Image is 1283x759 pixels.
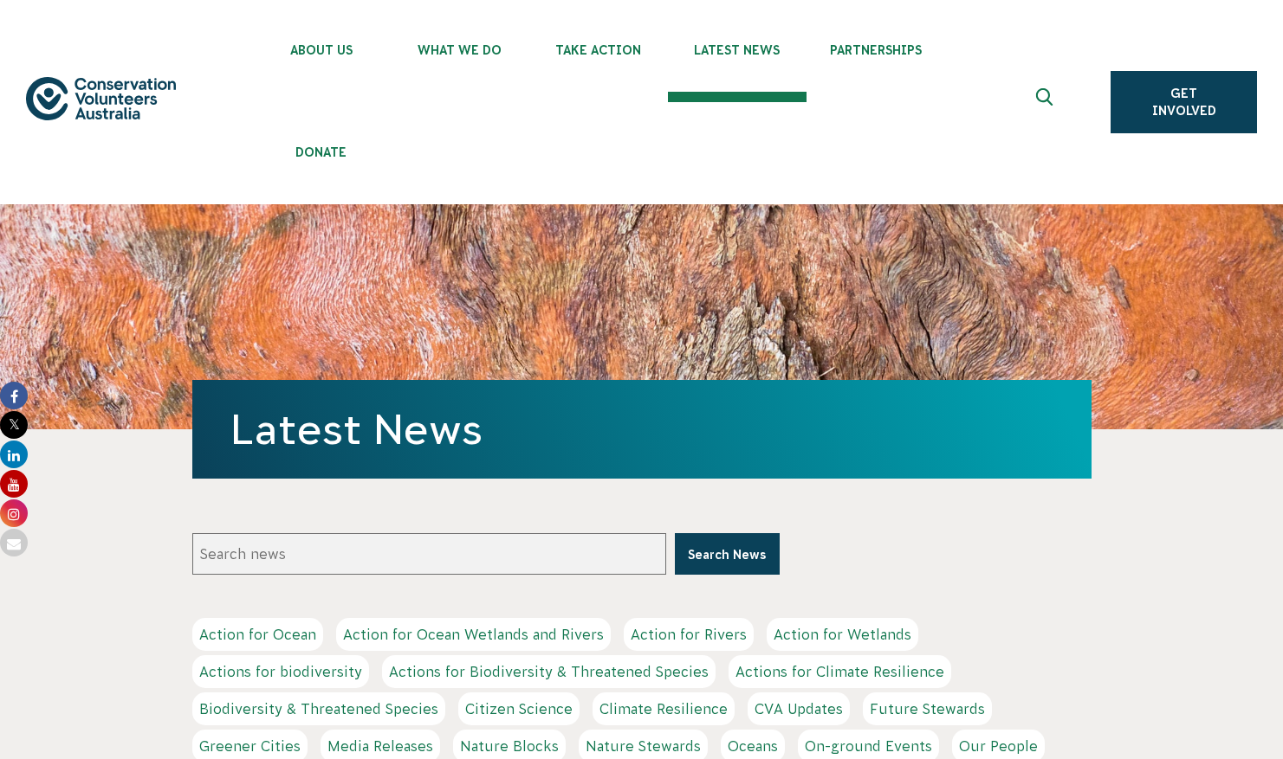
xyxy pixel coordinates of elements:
[192,655,369,688] a: Actions for biodiversity
[391,43,529,57] span: What We Do
[729,655,951,688] a: Actions for Climate Resilience
[593,692,735,725] a: Climate Resilience
[382,655,716,688] a: Actions for Biodiversity & Threatened Species
[1026,81,1067,123] button: Expand search box Close search box
[192,692,445,725] a: Biodiversity & Threatened Species
[336,618,611,651] a: Action for Ocean Wetlands and Rivers
[529,43,668,57] span: Take Action
[1111,71,1257,133] a: Get Involved
[26,77,176,120] img: logo.svg
[807,43,945,57] span: Partnerships
[458,692,580,725] a: Citizen Science
[192,533,666,575] input: Search news
[767,618,918,651] a: Action for Wetlands
[863,692,992,725] a: Future Stewards
[748,692,850,725] a: CVA Updates
[624,618,754,651] a: Action for Rivers
[192,618,323,651] a: Action for Ocean
[252,43,391,57] span: About Us
[1036,88,1058,116] span: Expand search box
[252,145,391,159] span: Donate
[668,43,807,57] span: Latest News
[675,533,780,575] button: Search News
[230,406,483,453] a: Latest News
